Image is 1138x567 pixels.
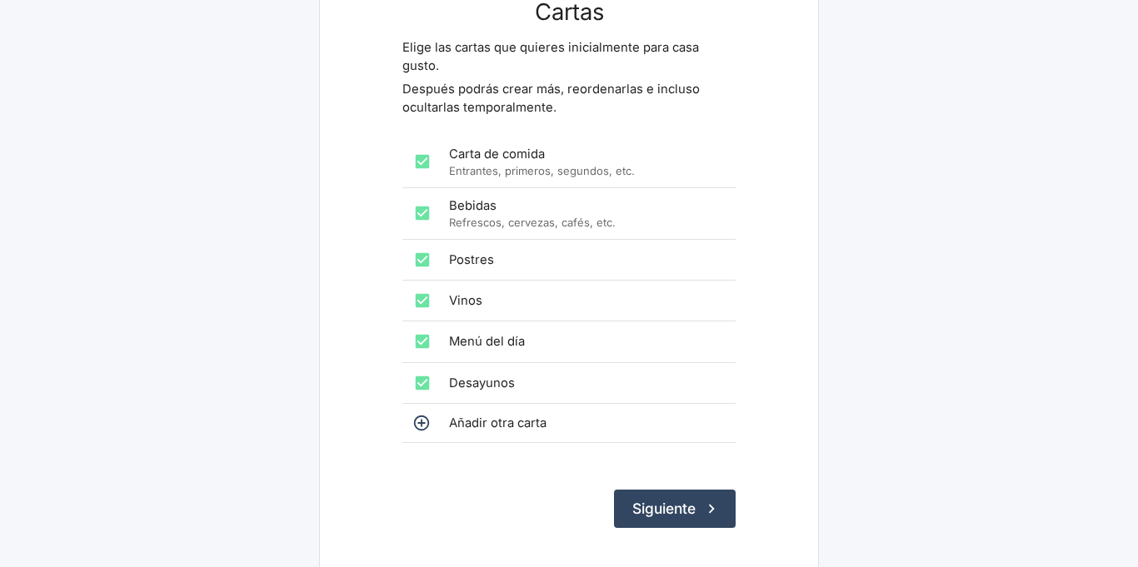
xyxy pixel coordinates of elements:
[449,196,722,215] span: Bebidas
[449,163,722,179] p: Entrantes, primeros, segundos, etc.
[449,332,722,351] span: Menú del día
[402,38,736,76] p: Elige las cartas que quieres inicialmente para casa gusto.
[402,404,736,442] div: Añadir otra carta
[449,291,722,310] span: Vinos
[402,80,736,117] p: Después podrás crear más, reordenarlas e incluso ocultarlas temporalmente.
[449,374,722,392] span: Desayunos
[614,490,736,528] button: Siguiente
[449,145,722,163] span: Carta de comida
[449,215,722,231] p: Refrescos, cervezas, cafés, etc.
[449,251,722,269] span: Postres
[449,414,722,432] span: Añadir otra carta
